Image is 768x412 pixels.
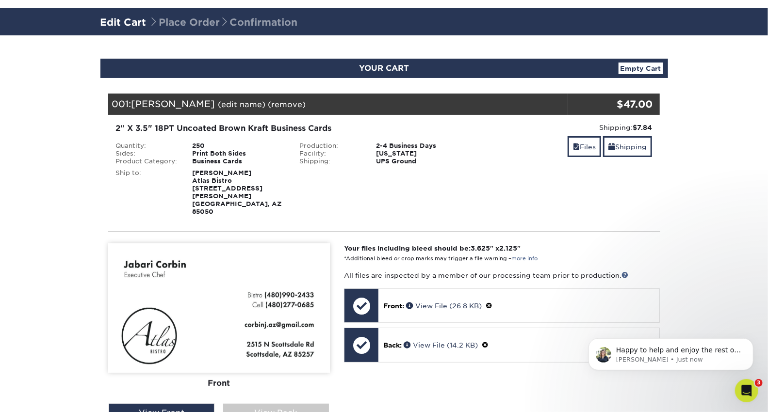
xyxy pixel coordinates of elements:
[406,302,482,310] a: View File (26.8 KB)
[2,382,82,409] iframe: Google Customer Reviews
[20,139,174,149] div: Recent message
[218,100,266,109] a: (edit name)
[344,270,660,280] p: All files are inspected by a member of our processing team prior to production.
[101,163,134,173] div: • Just now
[10,186,184,223] div: Send us a messageWe typically reply in a few minutes
[108,94,568,115] div: 001:
[573,143,580,151] span: files
[130,302,194,341] button: Help
[499,244,517,252] span: 2.125
[104,16,123,35] img: Profile image for Erica
[633,124,652,131] strong: $7.84
[483,123,653,132] div: Shipping:
[574,318,768,386] iframe: Intercom notifications message
[109,169,185,216] div: Ship to:
[109,142,185,150] div: Quantity:
[369,142,476,150] div: 2-4 Business Days
[404,341,478,349] a: View File (14.2 KB)
[19,69,175,102] p: Hi [PERSON_NAME] 👋
[19,19,84,33] img: logo
[185,158,292,165] div: Business Cards
[108,373,330,394] div: Front
[109,158,185,165] div: Product Category:
[65,302,129,341] button: Messages
[19,102,175,118] p: How can we help?
[192,169,282,215] strong: [PERSON_NAME] Atlas Bistro [STREET_ADDRESS][PERSON_NAME] [GEOGRAPHIC_DATA], AZ 85050
[14,291,180,309] div: Shipping Information and Services
[185,142,292,150] div: 250
[292,142,369,150] div: Production:
[10,145,184,181] div: Profile image for IreneHappy to help and enjoy the rest of your day [PERSON_NAME]![PERSON_NAME]•J...
[511,255,538,262] a: more info
[568,136,601,157] a: Files
[20,205,162,215] div: We typically reply in a few minutes
[116,123,469,134] div: 2" X 3.5" 18PT Uncoated Brown Kraft Business Cards
[383,302,404,310] span: Front:
[81,327,114,333] span: Messages
[619,63,663,74] a: Empty Cart
[167,16,184,33] div: Close
[383,341,402,349] span: Back:
[292,158,369,165] div: Shipping:
[185,150,292,158] div: Print Both Sides
[608,143,615,151] span: shipping
[369,158,476,165] div: UPS Ground
[20,277,163,287] div: Creating Print-Ready Files
[10,130,184,181] div: Recent messageProfile image for IreneHappy to help and enjoy the rest of your day [PERSON_NAME]![...
[149,16,298,28] span: Place Order Confirmation
[14,273,180,291] div: Creating Print-Ready Files
[359,63,409,73] span: YOUR CART
[43,154,284,161] span: Happy to help and enjoy the rest of your day [PERSON_NAME]!
[14,255,180,273] div: Print Order Status
[568,97,653,111] div: $47.00
[14,232,180,252] button: Search for help
[268,100,306,109] a: (remove)
[20,153,39,173] img: Profile image for Irene
[735,379,758,402] iframe: Intercom live chat
[109,150,185,158] div: Sides:
[20,237,79,247] span: Search for help
[755,379,763,387] span: 3
[21,327,43,333] span: Home
[154,327,169,333] span: Help
[100,16,147,28] a: Edit Cart
[292,150,369,158] div: Facility:
[603,136,652,157] a: Shipping
[344,255,538,262] small: *Additional bleed or crop marks may trigger a file warning –
[122,16,142,35] img: Profile image for Jenny
[20,295,163,305] div: Shipping Information and Services
[471,244,490,252] span: 3.625
[369,150,476,158] div: [US_STATE]
[43,163,99,173] div: [PERSON_NAME]
[20,194,162,205] div: Send us a message
[344,244,521,252] strong: Your files including bleed should be: " x "
[141,16,160,35] img: Profile image for Irene
[131,98,215,109] span: [PERSON_NAME]
[20,259,163,269] div: Print Order Status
